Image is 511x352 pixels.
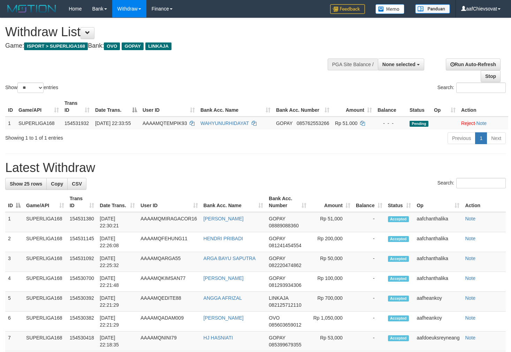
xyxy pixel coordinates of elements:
[67,252,97,272] td: 154531092
[5,97,16,117] th: ID
[388,256,409,262] span: Accepted
[487,132,506,144] a: Next
[72,181,82,187] span: CSV
[353,292,385,312] td: -
[140,97,198,117] th: User ID: activate to sort column ascending
[332,97,375,117] th: Amount: activate to sort column ascending
[462,192,506,212] th: Action
[388,296,409,302] span: Accepted
[51,181,63,187] span: Copy
[97,292,138,312] td: [DATE] 22:21:29
[138,292,200,312] td: AAAAMQEDITE88
[309,192,353,212] th: Amount: activate to sort column ascending
[437,83,506,93] label: Search:
[97,192,138,212] th: Date Trans.: activate to sort column ascending
[273,97,332,117] th: Bank Acc. Number: activate to sort column ascending
[97,252,138,272] td: [DATE] 22:25:32
[297,120,329,126] span: Copy 085762553266 to clipboard
[437,178,506,188] label: Search:
[5,83,58,93] label: Show entries
[309,212,353,232] td: Rp 51,000
[5,292,23,312] td: 5
[465,236,475,241] a: Note
[414,192,462,212] th: Op: activate to sort column ascending
[198,97,273,117] th: Bank Acc. Name: activate to sort column ascending
[67,192,97,212] th: Trans ID: activate to sort column ascending
[67,292,97,312] td: 154530392
[24,42,88,50] span: ISPORT > SUPERLIGA168
[46,178,68,190] a: Copy
[378,58,424,70] button: None selected
[309,252,353,272] td: Rp 50,000
[10,181,42,187] span: Show 25 rows
[269,223,299,228] span: Copy 08889088360 to clipboard
[269,335,285,341] span: GOPAY
[309,312,353,331] td: Rp 1,050,000
[335,120,358,126] span: Rp 51.000
[353,252,385,272] td: -
[269,243,301,248] span: Copy 081241454554 to clipboard
[328,58,378,70] div: PGA Site Balance /
[5,3,58,14] img: MOTION_logo.png
[461,120,475,126] a: Reject
[465,315,475,321] a: Note
[5,212,23,232] td: 1
[407,97,431,117] th: Status
[465,295,475,301] a: Note
[309,272,353,292] td: Rp 100,000
[5,252,23,272] td: 3
[138,272,200,292] td: AAAAMQKIMSAN77
[269,302,301,308] span: Copy 082125712110 to clipboard
[201,192,266,212] th: Bank Acc. Name: activate to sort column ascending
[388,315,409,321] span: Accepted
[269,322,301,328] span: Copy 085603659012 to clipboard
[414,312,462,331] td: aafheankoy
[204,256,256,261] a: ARGA BAYU SAPUTRA
[204,236,243,241] a: HENDRI PRIBADI
[431,97,458,117] th: Op: activate to sort column ascending
[375,97,407,117] th: Balance
[375,4,405,14] img: Button%20Memo.svg
[5,178,47,190] a: Show 25 rows
[465,335,475,341] a: Note
[5,161,506,175] h1: Latest Withdraw
[145,42,171,50] span: LINKAJA
[62,97,92,117] th: Trans ID: activate to sort column ascending
[67,272,97,292] td: 154530700
[5,117,16,130] td: 1
[204,335,233,341] a: HJ HASNIATI
[465,216,475,221] a: Note
[23,252,67,272] td: SUPERLIGA168
[269,256,285,261] span: GOPAY
[16,97,62,117] th: Game/API: activate to sort column ascending
[5,272,23,292] td: 4
[414,272,462,292] td: aafchanthalika
[97,331,138,351] td: [DATE] 22:18:35
[5,132,208,141] div: Showing 1 to 1 of 1 entries
[458,117,508,130] td: ·
[388,276,409,282] span: Accepted
[138,212,200,232] td: AAAAMQMIRAGACOR16
[266,192,309,212] th: Bank Acc. Number: activate to sort column ascending
[204,315,244,321] a: [PERSON_NAME]
[95,120,131,126] span: [DATE] 22:33:55
[353,192,385,212] th: Balance: activate to sort column ascending
[122,42,144,50] span: GOPAY
[309,331,353,351] td: Rp 53,000
[23,312,67,331] td: SUPERLIGA168
[5,192,23,212] th: ID: activate to sort column descending
[200,120,249,126] a: WAHYUNURHIDAYAT
[353,272,385,292] td: -
[465,275,475,281] a: Note
[204,295,242,301] a: ANGGA AFRIZAL
[353,212,385,232] td: -
[5,25,334,39] h1: Withdraw List
[269,236,285,241] span: GOPAY
[410,121,428,127] span: Pending
[97,312,138,331] td: [DATE] 22:21:29
[5,331,23,351] td: 7
[67,232,97,252] td: 154531145
[414,292,462,312] td: aafheankoy
[269,275,285,281] span: GOPAY
[138,252,200,272] td: AAAAMQARGA55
